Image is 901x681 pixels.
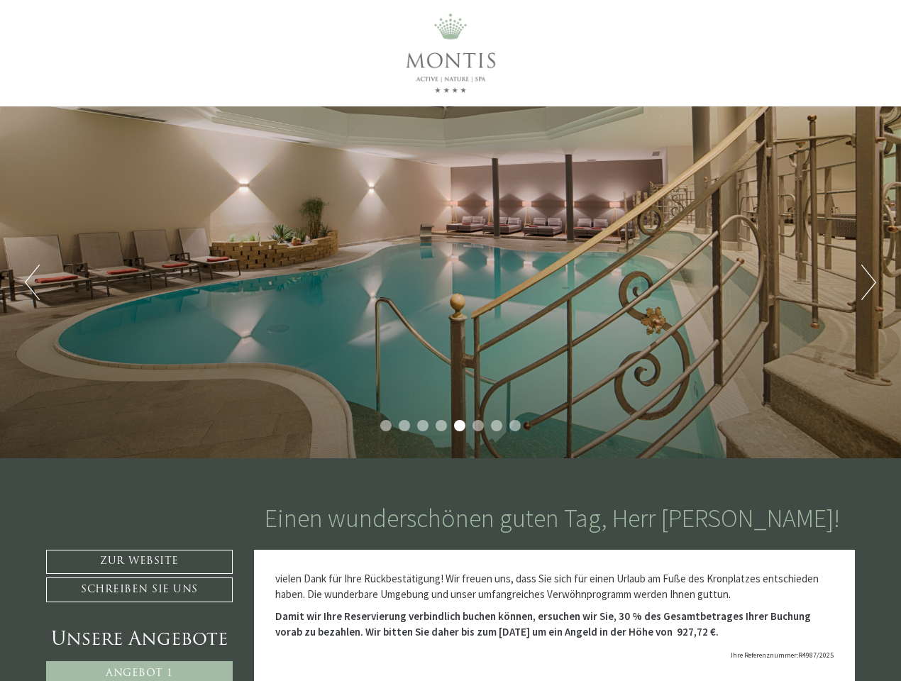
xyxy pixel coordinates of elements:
a: Zur Website [46,550,233,574]
strong: Damit wir Ihre Reservierung verbindlich buchen können, ersuchen wir Sie, 30 % des Gesamtbetrages ... [275,609,811,638]
div: Montis – Active Nature Spa [21,40,202,51]
h1: Einen wunderschönen guten Tag, Herr [PERSON_NAME]! [265,504,840,533]
span: Ihre Referenznummer:R4987/2025 [731,650,834,660]
button: Previous [25,265,40,300]
p: vielen Dank für Ihre Rückbestätigung! Wir freuen uns, dass Sie sich für einen Urlaub am Fuße des ... [275,571,834,602]
button: Senden [467,374,559,399]
div: Unsere Angebote [46,627,233,653]
small: 01:00 [21,66,202,75]
a: Schreiben Sie uns [46,577,233,602]
span: Angebot 1 [106,668,173,679]
button: Next [861,265,876,300]
div: [DATE] [256,11,304,33]
div: Guten Tag, wie können wir Ihnen helfen? [11,38,209,78]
